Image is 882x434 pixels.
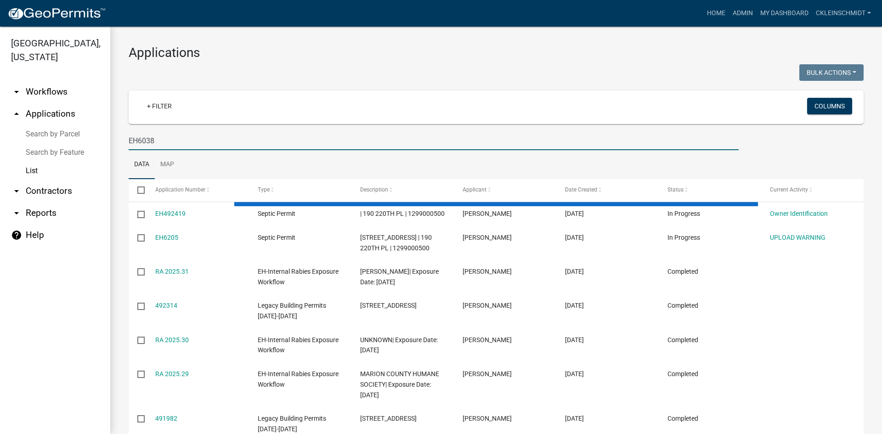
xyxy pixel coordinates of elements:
span: Cameron Kleinschmidt [463,268,512,275]
span: 512 Lisbon St [360,415,417,422]
datatable-header-cell: Applicant [454,179,556,201]
span: Completed [667,336,698,344]
span: Karie Ellwanger [463,415,512,422]
span: In Progress [667,234,700,241]
span: 10/14/2025 [565,210,584,217]
span: Completed [667,415,698,422]
span: Cameron Kleinschmidt [463,336,512,344]
span: 10/13/2025 [565,415,584,422]
span: 10/14/2025 [565,336,584,344]
i: arrow_drop_down [11,208,22,219]
span: MARION COUNTY HUMANE SOCIETY| Exposure Date: 09/21/2025 [360,370,439,399]
button: Columns [807,98,852,114]
span: 10/14/2025 [565,302,584,309]
span: Current Activity [770,186,808,193]
a: Admin [729,5,757,22]
a: UPLOAD WARNING [770,234,825,241]
span: Cameron Kleinschmidt [463,370,512,378]
span: Legacy Building Permits 1993-2013 [258,415,326,433]
span: Type [258,186,270,193]
input: Search for applications [129,131,739,150]
a: ckleinschmidt [812,5,875,22]
span: 10/14/2025 [565,234,584,241]
i: arrow_drop_up [11,108,22,119]
span: Legacy Building Permits 1993-2013 [258,302,326,320]
i: help [11,230,22,241]
span: In Progress [667,210,700,217]
span: 2080 Mc Kimber St [360,302,417,309]
span: COLE MURPHY| Exposure Date: 10/04/2025 [360,268,439,286]
span: Karie Ellwanger [463,302,512,309]
a: + Filter [140,98,179,114]
span: Date Created [565,186,597,193]
a: My Dashboard [757,5,812,22]
span: EH-Internal Rabies Exposure Workflow [258,268,339,286]
span: Septic Permit [258,234,295,241]
span: Completed [667,370,698,378]
datatable-header-cell: Current Activity [761,179,864,201]
span: Application Number [155,186,205,193]
span: 10/14/2025 [565,370,584,378]
a: EH6205 [155,234,178,241]
a: Map [155,150,180,180]
button: Bulk Actions [799,64,864,81]
a: 491982 [155,415,177,422]
a: Home [703,5,729,22]
datatable-header-cell: Application Number [146,179,249,201]
span: EH-Internal Rabies Exposure Workflow [258,370,339,388]
a: RA 2025.31 [155,268,189,275]
span: | 190 220TH PL | 1299000500 [360,210,445,217]
span: EH-Internal Rabies Exposure Workflow [258,336,339,354]
span: UNKNOWN| Exposure Date: 10/04/2025 [360,336,438,354]
span: Completed [667,268,698,275]
i: arrow_drop_down [11,86,22,97]
datatable-header-cell: Description [351,179,454,201]
i: arrow_drop_down [11,186,22,197]
span: 190 220TH PL, PELLA, IA 50219 | 190 220TH PL | 1299000500 [360,234,432,252]
a: EH492419 [155,210,186,217]
h3: Applications [129,45,864,61]
span: Status [667,186,684,193]
span: Scott Vangilst [463,210,512,217]
span: Applicant [463,186,486,193]
span: Septic Permit [258,210,295,217]
a: Owner Identification [770,210,828,217]
datatable-header-cell: Type [249,179,351,201]
span: 10/14/2025 [565,268,584,275]
a: Data [129,150,155,180]
span: Description [360,186,388,193]
a: RA 2025.29 [155,370,189,378]
datatable-header-cell: Status [659,179,761,201]
a: 492314 [155,302,177,309]
datatable-header-cell: Date Created [556,179,659,201]
a: RA 2025.30 [155,336,189,344]
datatable-header-cell: Select [129,179,146,201]
span: Completed [667,302,698,309]
span: SCOTT VAN GILST [463,234,512,241]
